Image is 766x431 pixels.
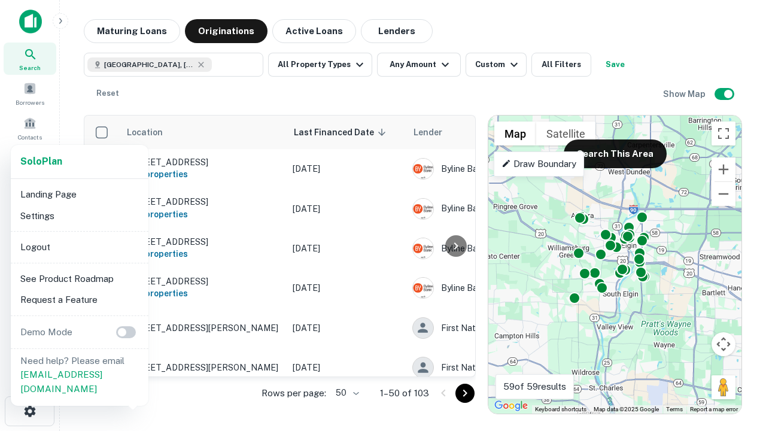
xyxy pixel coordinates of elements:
li: Landing Page [16,184,144,205]
li: Logout [16,236,144,258]
strong: Solo Plan [20,156,62,167]
a: [EMAIL_ADDRESS][DOMAIN_NAME] [20,369,102,394]
p: Demo Mode [16,325,77,339]
li: Settings [16,205,144,227]
iframe: Chat Widget [706,335,766,393]
a: SoloPlan [20,154,62,169]
li: Request a Feature [16,289,144,311]
p: Need help? Please email [20,354,139,396]
li: See Product Roadmap [16,268,144,290]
